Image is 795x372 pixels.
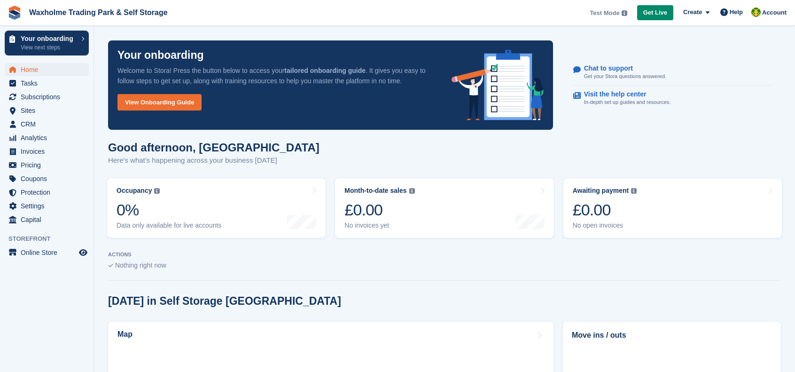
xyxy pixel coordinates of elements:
[5,158,89,172] a: menu
[573,187,629,195] div: Awaiting payment
[762,8,787,17] span: Account
[584,72,666,80] p: Get your Stora questions answered.
[21,118,77,131] span: CRM
[8,6,22,20] img: stora-icon-8386f47178a22dfd0bd8f6a31ec36ba5ce8667c1dd55bd0f319d3a0aa187defe.svg
[108,155,320,166] p: Here's what's happening across your business [DATE]
[21,43,77,52] p: View next steps
[637,5,673,21] a: Get Live
[584,98,671,106] p: In-depth set up guides and resources.
[21,104,77,117] span: Sites
[115,261,166,269] span: Nothing right now
[78,247,89,258] a: Preview store
[563,178,782,238] a: Awaiting payment £0.00 No open invoices
[751,8,761,17] img: Waxholme Self Storage
[344,187,406,195] div: Month-to-date sales
[117,50,204,61] p: Your onboarding
[25,5,171,20] a: Waxholme Trading Park & Self Storage
[5,145,89,158] a: menu
[452,50,544,120] img: onboarding-info-6c161a55d2c0e0a8cae90662b2fe09162a5109e8cc188191df67fb4f79e88e88.svg
[21,186,77,199] span: Protection
[5,172,89,185] a: menu
[573,86,772,111] a: Visit the help center In-depth set up guides and resources.
[335,178,553,238] a: Month-to-date sales £0.00 No invoices yet
[21,35,77,42] p: Your onboarding
[5,104,89,117] a: menu
[21,213,77,226] span: Capital
[108,252,781,258] p: ACTIONS
[344,200,414,220] div: £0.00
[5,199,89,213] a: menu
[5,213,89,226] a: menu
[21,63,77,76] span: Home
[21,131,77,144] span: Analytics
[21,145,77,158] span: Invoices
[573,200,637,220] div: £0.00
[683,8,702,17] span: Create
[117,94,202,111] a: View Onboarding Guide
[730,8,743,17] span: Help
[5,63,89,76] a: menu
[5,186,89,199] a: menu
[572,330,772,341] h2: Move ins / outs
[107,178,326,238] a: Occupancy 0% Data only available for live accounts
[117,65,436,86] p: Welcome to Stora! Press the button below to access your . It gives you easy to follow steps to ge...
[643,8,667,17] span: Get Live
[590,8,619,18] span: Test Mode
[21,172,77,185] span: Coupons
[108,295,341,308] h2: [DATE] in Self Storage [GEOGRAPHIC_DATA]
[117,200,221,220] div: 0%
[5,131,89,144] a: menu
[584,64,659,72] p: Chat to support
[117,330,132,339] h2: Map
[108,141,320,154] h1: Good afternoon, [GEOGRAPHIC_DATA]
[573,60,772,86] a: Chat to support Get your Stora questions answered.
[117,187,152,195] div: Occupancy
[21,199,77,213] span: Settings
[21,77,77,90] span: Tasks
[409,188,415,194] img: icon-info-grey-7440780725fd019a000dd9b08b2336e03edf1995a4989e88bcd33f0948082b44.svg
[8,234,94,244] span: Storefront
[154,188,160,194] img: icon-info-grey-7440780725fd019a000dd9b08b2336e03edf1995a4989e88bcd33f0948082b44.svg
[21,158,77,172] span: Pricing
[117,222,221,230] div: Data only available for live accounts
[5,118,89,131] a: menu
[573,222,637,230] div: No open invoices
[584,90,663,98] p: Visit the help center
[631,188,637,194] img: icon-info-grey-7440780725fd019a000dd9b08b2336e03edf1995a4989e88bcd33f0948082b44.svg
[622,10,627,16] img: icon-info-grey-7440780725fd019a000dd9b08b2336e03edf1995a4989e88bcd33f0948082b44.svg
[5,77,89,90] a: menu
[21,246,77,259] span: Online Store
[21,90,77,103] span: Subscriptions
[5,90,89,103] a: menu
[344,222,414,230] div: No invoices yet
[108,264,113,268] img: blank_slate_check_icon-ba018cac091ee9be17c0a81a6c232d5eb81de652e7a59be601be346b1b6ddf79.svg
[284,67,366,74] strong: tailored onboarding guide
[5,31,89,55] a: Your onboarding View next steps
[5,246,89,259] a: menu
